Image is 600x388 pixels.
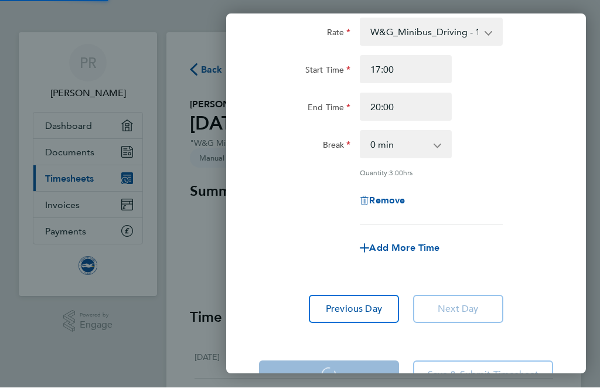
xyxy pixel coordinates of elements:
[369,243,439,254] span: Add More Time
[389,168,403,178] span: 3.00
[360,196,405,206] button: Remove
[308,103,350,117] label: End Time
[323,140,351,154] label: Break
[360,244,439,253] button: Add More Time
[327,28,351,42] label: Rate
[360,93,452,121] input: E.g. 18:00
[360,168,502,178] div: Quantity: hrs
[305,65,351,79] label: Start Time
[309,295,399,324] button: Previous Day
[360,56,452,84] input: E.g. 08:00
[369,195,405,206] span: Remove
[326,304,382,315] span: Previous Day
